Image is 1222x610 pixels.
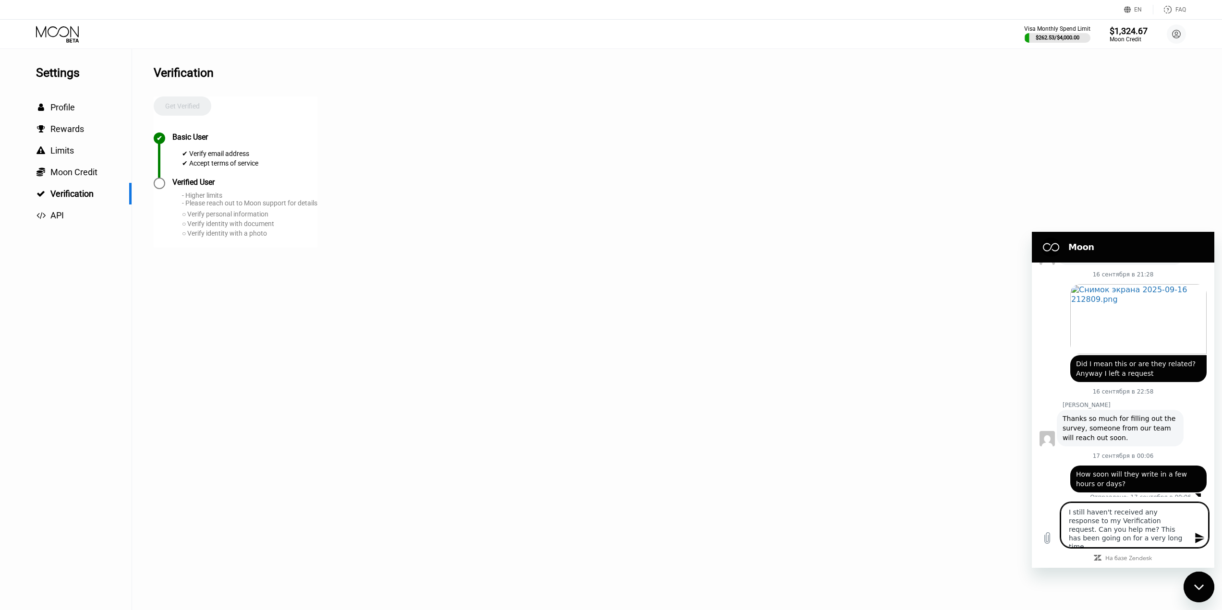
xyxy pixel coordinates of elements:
span: API [50,210,64,220]
div: FAQ [1175,6,1186,13]
div: Visa Monthly Spend Limit$262.53/$4,000.00 [1024,25,1090,43]
div: $262.53 / $4,000.00 [1036,35,1079,41]
span:  [36,211,46,220]
div: ✔ [157,134,162,142]
div: Verified User [172,178,215,187]
div: Basic User [172,132,208,142]
div: Settings [36,66,132,80]
div:  [36,190,46,198]
span:  [36,146,45,155]
div:  [36,125,46,133]
div:  [36,167,46,177]
span: Moon Credit [50,167,97,177]
div: - Higher limits - Please reach out to Moon support for details [182,191,317,207]
iframe: Кнопка, открывающая окно обмена сообщениями; идет разговор [1184,572,1214,602]
div: $1,324.67 [1110,26,1148,36]
div: Moon Credit [1110,36,1148,43]
span: Profile [50,102,75,112]
span:  [36,190,45,198]
span:  [37,125,45,133]
iframe: Окно обмена сообщениями [1032,232,1214,568]
div: ○ Verify identity with document [182,220,317,227]
div: Visa Monthly Spend Limit [1024,25,1090,32]
div: ○ Verify identity with a photo [182,229,317,237]
div:  [36,146,46,155]
div: Verification [154,66,214,80]
div: FAQ [1153,5,1186,14]
div: EN [1124,5,1153,14]
span: Verification [50,189,94,199]
div: ○ Verify personal information [182,210,317,218]
span: Rewards [50,124,84,134]
span: Limits [50,145,74,155]
span:  [38,103,44,112]
div: ✔ Verify email address [182,150,258,157]
div: $1,324.67Moon Credit [1110,26,1148,43]
div: EN [1134,6,1142,13]
div:  [36,103,46,112]
span:  [36,167,45,177]
div: ✔ Accept terms of service [182,159,258,167]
